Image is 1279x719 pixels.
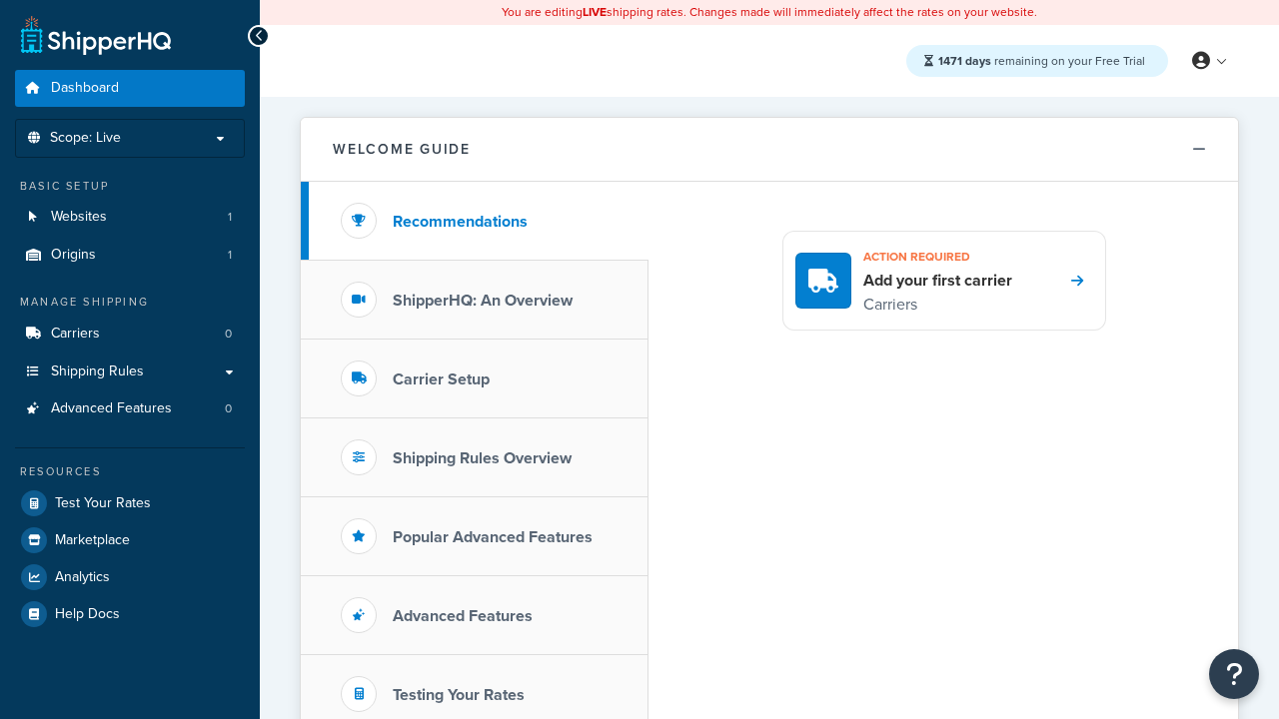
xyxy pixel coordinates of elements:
[863,292,1012,318] p: Carriers
[15,596,245,632] a: Help Docs
[393,449,572,467] h3: Shipping Rules Overview
[393,213,528,231] h3: Recommendations
[15,463,245,480] div: Resources
[15,237,245,274] li: Origins
[15,199,245,236] li: Websites
[225,400,232,417] span: 0
[55,606,120,623] span: Help Docs
[333,142,471,157] h2: Welcome Guide
[51,209,107,226] span: Websites
[51,80,119,97] span: Dashboard
[583,3,607,21] b: LIVE
[15,354,245,390] a: Shipping Rules
[15,237,245,274] a: Origins1
[15,559,245,595] a: Analytics
[228,247,232,264] span: 1
[15,485,245,521] a: Test Your Rates
[863,244,1012,270] h3: Action required
[228,209,232,226] span: 1
[55,532,130,549] span: Marketplace
[938,52,1145,70] span: remaining on your Free Trial
[51,247,96,264] span: Origins
[393,528,593,546] h3: Popular Advanced Features
[15,390,245,427] li: Advanced Features
[15,178,245,195] div: Basic Setup
[51,326,100,343] span: Carriers
[51,363,144,380] span: Shipping Rules
[50,130,121,147] span: Scope: Live
[938,52,991,70] strong: 1471 days
[393,292,573,310] h3: ShipperHQ: An Overview
[393,686,525,704] h3: Testing Your Rates
[55,569,110,586] span: Analytics
[863,270,1012,292] h4: Add your first carrier
[225,326,232,343] span: 0
[15,316,245,353] li: Carriers
[15,390,245,427] a: Advanced Features0
[393,607,533,625] h3: Advanced Features
[15,294,245,311] div: Manage Shipping
[15,316,245,353] a: Carriers0
[1209,649,1259,699] button: Open Resource Center
[15,522,245,558] a: Marketplace
[301,118,1238,182] button: Welcome Guide
[51,400,172,417] span: Advanced Features
[15,70,245,107] a: Dashboard
[15,199,245,236] a: Websites1
[55,495,151,512] span: Test Your Rates
[393,370,490,388] h3: Carrier Setup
